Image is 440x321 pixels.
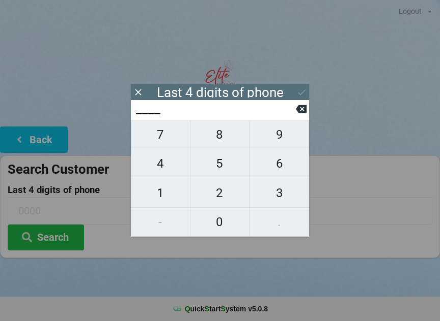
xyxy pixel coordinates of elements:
button: 5 [190,149,250,178]
button: 0 [190,208,250,237]
div: Last 4 digits of phone [157,87,284,98]
button: 6 [250,149,309,178]
span: 5 [190,153,250,174]
button: 8 [190,120,250,149]
span: 7 [131,124,190,145]
span: 2 [190,182,250,204]
span: 3 [250,182,309,204]
button: 1 [131,178,190,207]
button: 9 [250,120,309,149]
button: 2 [190,178,250,207]
span: 1 [131,182,190,204]
button: 4 [131,149,190,178]
span: 9 [250,124,309,145]
span: 4 [131,153,190,174]
button: 3 [250,178,309,207]
span: 8 [190,124,250,145]
span: 6 [250,153,309,174]
span: 0 [190,211,250,233]
button: 7 [131,120,190,149]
